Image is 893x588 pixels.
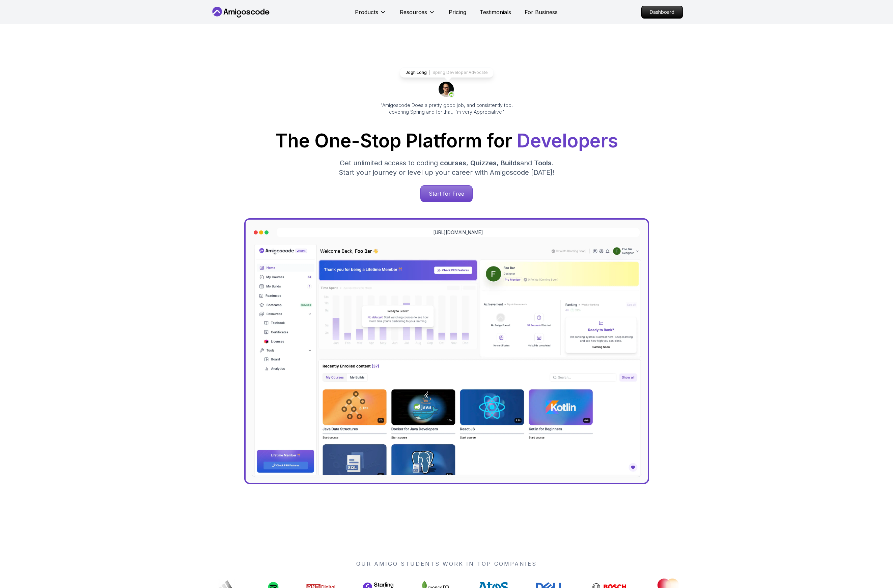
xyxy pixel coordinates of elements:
[355,8,386,22] button: Products
[449,8,466,16] a: Pricing
[470,159,497,167] span: Quizzes
[333,158,560,177] p: Get unlimited access to coding , , and . Start your journey or level up your career with Amigosco...
[641,6,683,19] a: Dashboard
[517,130,618,152] span: Developers
[432,70,488,75] p: Spring Developer Advocate
[211,560,683,568] p: OUR AMIGO STUDENTS WORK IN TOP COMPANIES
[642,6,682,18] p: Dashboard
[480,8,511,16] a: Testimonials
[439,82,455,98] img: josh long
[525,8,558,16] a: For Business
[355,8,378,16] p: Products
[433,229,483,236] a: [URL][DOMAIN_NAME]
[251,243,642,477] img: dashboard
[400,8,427,16] p: Resources
[501,159,520,167] span: Builds
[420,185,473,202] a: Start for Free
[371,102,522,115] p: "Amigoscode Does a pretty good job, and consistently too, covering Spring and for that, I'm very ...
[534,159,552,167] span: Tools
[400,8,435,22] button: Resources
[216,132,677,150] h1: The One-Stop Platform for
[440,159,466,167] span: courses
[406,70,427,75] p: Jogh Long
